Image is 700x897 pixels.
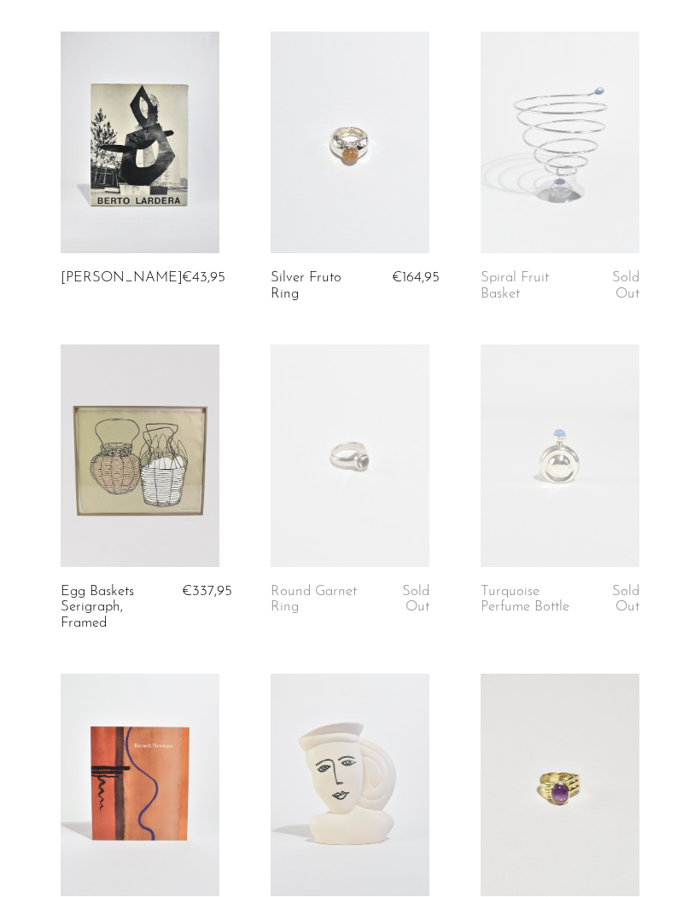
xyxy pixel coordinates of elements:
[392,270,440,285] span: €164,95
[612,270,639,300] span: Sold Out
[481,584,581,616] a: Turquoise Perfume Bottle
[271,584,371,616] a: Round Garnet Ring
[402,584,429,614] span: Sold Out
[61,270,183,286] a: [PERSON_NAME]
[271,270,371,302] a: Silver Fruto Ring
[182,584,232,599] span: €337,95
[182,270,225,285] span: €43,95
[61,584,161,631] a: Egg Baskets Serigraph, Framed
[481,270,581,302] a: Spiral Fruit Basket
[612,584,639,614] span: Sold Out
